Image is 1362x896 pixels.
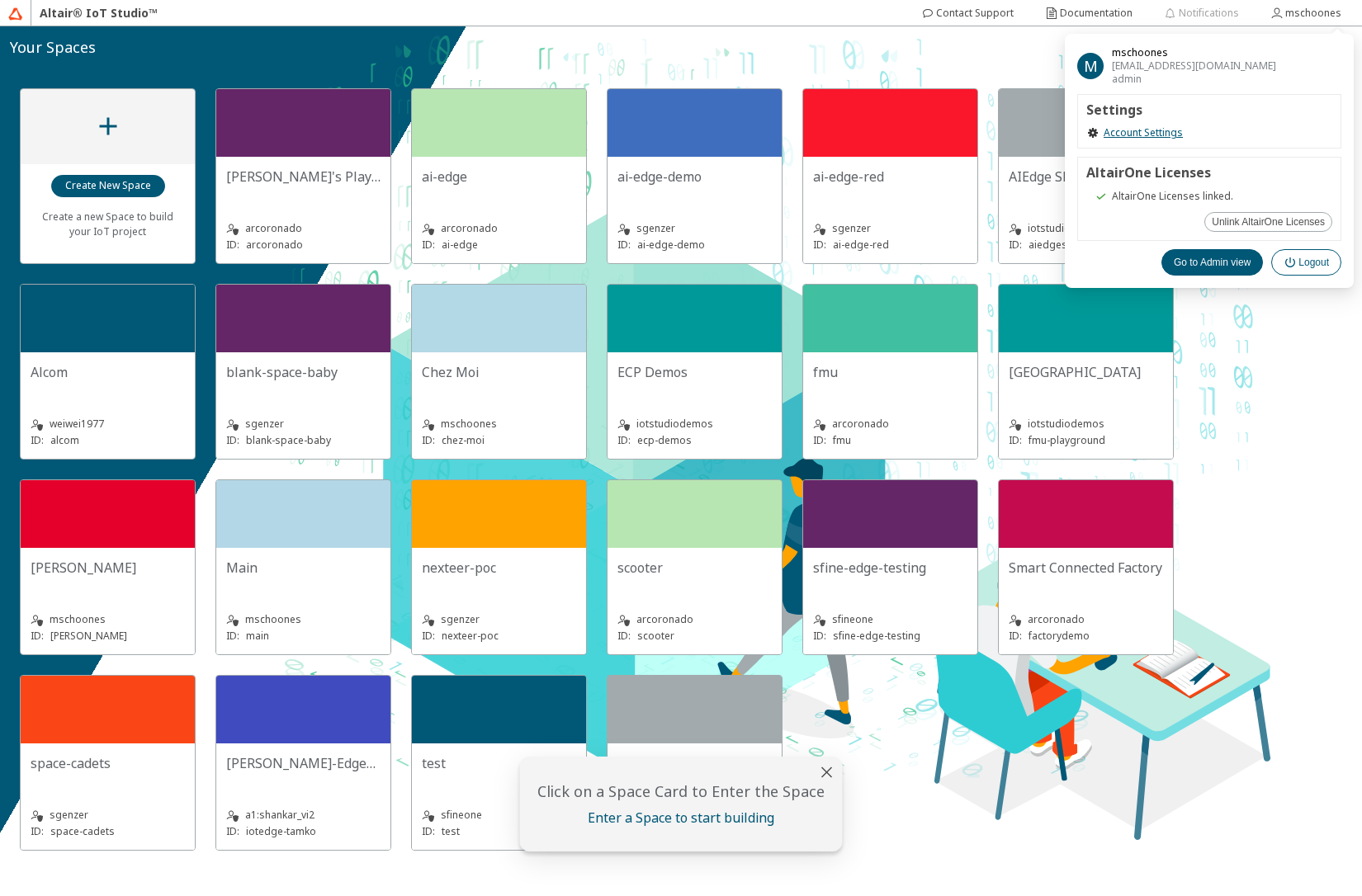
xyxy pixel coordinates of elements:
p: ID: [226,824,239,838]
unity-typography: blank-space-baby [226,362,381,382]
p: ID: [1009,629,1022,643]
unity-typography: mschoones [226,611,381,628]
span: mschoones [1112,46,1276,59]
p: ID: [1009,433,1022,447]
unity-typography: sgenzer [617,220,772,237]
unity-typography: Enter a Space to start building [530,808,833,828]
unity-typography: [PERSON_NAME] [31,558,185,578]
p: ID: [31,629,44,643]
unity-typography: a1:shankar_vi2 [226,807,381,823]
unity-typography: arcoronado [226,220,381,237]
span: AltairOne Licenses linked. [1112,190,1233,203]
unity-typography: ECP Demos [617,362,772,382]
unity-typography: Vulcan Cars [617,753,772,773]
p: ID: [226,238,239,252]
p: chez-moi [442,433,485,447]
p: ai-edge-demo [637,238,705,252]
unity-typography: ai-edge [422,167,576,186]
p: [PERSON_NAME] [50,629,127,643]
p: ID: [1009,238,1022,252]
unity-typography: sgenzer [422,611,576,628]
span: M [1084,59,1098,73]
p: scooter [637,629,674,643]
unity-typography: test [422,753,576,773]
p: ID: [813,629,826,643]
p: blank-space-baby [246,433,331,447]
p: ID: [31,433,44,447]
p: ID: [422,433,435,447]
unity-typography: Click on a Space Card to Enter the Space [530,780,833,803]
p: main [246,629,269,643]
p: ID: [813,238,826,252]
unity-typography: sfineone [422,807,576,823]
p: fmu [833,433,851,447]
unity-typography: [GEOGRAPHIC_DATA] [1009,362,1163,382]
p: ai-edge [442,238,478,252]
h2: AltairOne Licenses [1086,166,1332,179]
unity-typography: [PERSON_NAME]'s Playground [226,167,381,186]
a: Account Settings [1104,126,1183,139]
unity-typography: ai-edge-red [813,167,967,186]
unity-typography: sfine-edge-testing [813,558,967,578]
p: space-cadets [50,824,115,838]
p: ai-edge-red [833,238,889,252]
unity-typography: Alcom [31,362,185,382]
unity-typography: Smart Connected Factory [1009,558,1163,578]
p: fmu-playground [1029,433,1105,447]
span: [EMAIL_ADDRESS][DOMAIN_NAME] [1112,59,1276,73]
unity-typography: iotstudiodemos [1009,416,1163,432]
unity-typography: arcoronado [1009,611,1163,628]
unity-typography: sgenzer [226,416,381,432]
p: ID: [617,433,631,447]
p: ID: [226,433,239,447]
unity-typography: space-cadets [31,753,185,773]
unity-typography: iotstudiodemos [1009,220,1163,237]
unity-typography: AIEdge Shared Demos [1009,167,1163,186]
p: ID: [617,629,631,643]
unity-typography: mschoones [31,611,185,628]
unity-typography: arcoronado [813,416,967,432]
unity-typography: sfineone [813,611,967,628]
p: arcoronado [246,238,303,252]
unity-typography: sgenzer [813,220,967,237]
p: factorydemo [1029,629,1090,643]
p: test [442,824,460,838]
p: nexteer-poc [442,629,499,643]
unity-typography: Chez Moi [422,362,576,382]
p: aiedgeshareddemos [1029,238,1129,252]
h2: Settings [1086,103,1332,116]
p: ID: [617,238,631,252]
unity-typography: mschoones [422,416,576,432]
unity-typography: fmu [813,362,967,382]
unity-typography: Create a new Space to build your IoT project [31,198,185,248]
p: ecp-demos [637,433,692,447]
p: ID: [31,824,44,838]
p: ID: [422,629,435,643]
unity-typography: Main [226,558,381,578]
p: alcom [50,433,79,447]
p: ID: [422,238,435,252]
span: admin [1112,73,1276,86]
p: ID: [226,629,239,643]
unity-typography: scooter [617,558,772,578]
unity-typography: weiwei1977 [31,416,185,432]
p: ID: [422,824,435,838]
unity-typography: [PERSON_NAME]-EdgeApps [226,753,381,773]
p: iotedge-tamko [246,824,316,838]
unity-typography: arcoronado [422,220,576,237]
unity-typography: nexteer-poc [422,558,576,578]
p: sfine-edge-testing [833,629,920,643]
unity-typography: iotstudiodemos [617,416,772,432]
unity-typography: arcoronado [617,611,772,628]
p: ID: [813,433,826,447]
unity-typography: sgenzer [31,807,185,823]
unity-typography: ai-edge-demo [617,167,772,186]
